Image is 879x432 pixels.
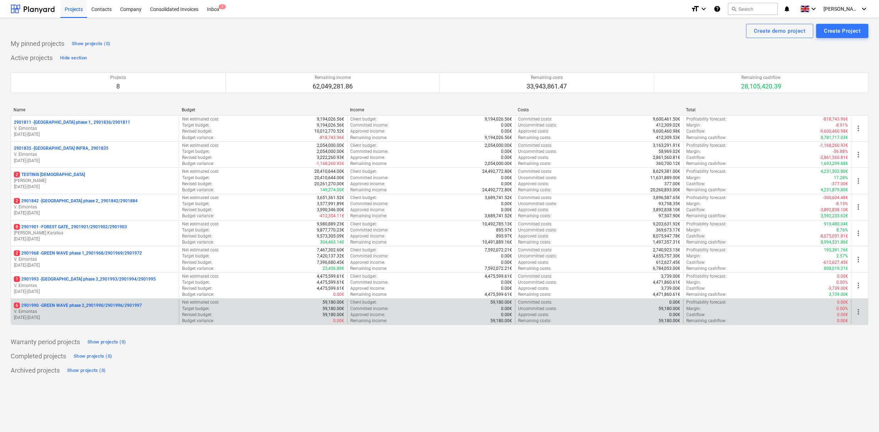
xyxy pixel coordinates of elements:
[350,273,377,279] p: Client budget :
[686,128,705,134] p: Cashflow :
[854,281,863,290] span: more_vert
[14,236,176,242] p: [DATE] - [DATE]
[653,247,680,253] p: 2,740,923.15€
[313,75,353,81] p: Remaining income
[518,233,549,239] p: Approved costs :
[686,260,705,266] p: Cashflow :
[65,365,107,376] button: Show projects (3)
[182,227,210,233] p: Target budget :
[501,253,512,259] p: 0.00€
[501,155,512,161] p: 0.00€
[350,107,512,112] div: Income
[182,221,219,227] p: Net estimated cost :
[653,253,680,259] p: 4,655,757.30€
[182,128,212,134] p: Revised budget :
[686,213,726,219] p: Remaining cashflow :
[824,6,859,12] span: [PERSON_NAME]
[182,253,210,259] p: Target budget :
[350,143,377,149] p: Client budget :
[501,181,512,187] p: 0.00€
[501,149,512,155] p: 0.00€
[501,175,512,181] p: 0.00€
[317,279,344,286] p: 4,475,599.61€
[317,247,344,253] p: 7,467,302.60€
[14,315,176,321] p: [DATE] - [DATE]
[317,273,344,279] p: 4,475,599.61€
[14,303,142,309] p: 2901990 - GREEN WAVE phase 2_2901990/2901996/2901997
[14,158,176,164] p: [DATE] - [DATE]
[323,266,344,272] p: 23,456.88€
[182,207,212,213] p: Revised budget :
[14,172,176,190] div: 2TESTINIS [DEMOGRAPHIC_DATA][PERSON_NAME][DATE]-[DATE]
[656,135,680,141] p: 412,309.53€
[686,279,701,286] p: Margin :
[820,207,848,213] p: -3,892,838.10€
[664,181,680,187] p: 377.00€
[482,221,512,227] p: 10,492,785.13€
[820,233,848,239] p: -8,075,051.81€
[110,82,126,91] p: 8
[316,161,344,167] p: -1,168,260.93€
[485,161,512,167] p: 2,054,000.00€
[699,5,708,13] i: keyboard_arrow_down
[182,135,214,141] p: Budget variance :
[821,187,848,193] p: 4,231,879.80€
[821,161,848,167] p: 1,693,299.88€
[653,239,680,245] p: 1,497,357.31€
[518,116,552,122] p: Committed costs :
[820,128,848,134] p: -9,600,460.98€
[320,239,344,245] p: 304,465.14€
[350,149,388,155] p: Committed income :
[501,279,512,286] p: 0.00€
[182,175,210,181] p: Target budget :
[482,169,512,175] p: 24,492,772.80€
[518,161,551,167] p: Remaining costs :
[313,82,353,91] p: 62,049,281.86
[14,276,156,282] p: 2901993 - [GEOGRAPHIC_DATA] phase 3_2901993/2901994/2901995
[87,338,126,346] div: Show projects (0)
[754,26,805,36] div: Create demo project
[67,367,106,375] div: Show projects (3)
[350,247,377,253] p: Client budget :
[14,119,176,138] div: 2901811 -[GEOGRAPHIC_DATA] phase 1_ 2901836/2901811V. Eimontas[DATE]-[DATE]
[350,279,388,286] p: Committed income :
[485,213,512,219] p: 3,689,741.52€
[14,172,20,177] span: 2
[86,336,128,348] button: Show projects (0)
[686,253,701,259] p: Margin :
[182,201,210,207] p: Target budget :
[182,169,219,175] p: Net estimated cost :
[182,122,210,128] p: Target budget :
[518,279,557,286] p: Uncommitted costs :
[854,150,863,159] span: more_vert
[686,181,705,187] p: Cashflow :
[482,187,512,193] p: 24,492,772.80€
[656,260,680,266] p: 612,627.45€
[182,107,344,112] div: Budget
[860,5,868,13] i: keyboard_arrow_down
[686,207,705,213] p: Cashflow :
[836,253,848,259] p: 2.57%
[14,172,85,178] p: TESTINIS [DEMOGRAPHIC_DATA]
[14,132,176,138] p: [DATE] - [DATE]
[14,198,20,204] span: 2
[686,187,726,193] p: Remaining cashflow :
[182,187,214,193] p: Budget variance :
[14,250,20,256] span: 2
[854,203,863,211] span: more_vert
[182,247,219,253] p: Net estimated cost :
[824,247,848,253] p: 195,391.76€
[14,276,176,294] div: 12901993 -[GEOGRAPHIC_DATA] phase 3_2901993/2901994/2901995V. Eimontas[DATE]-[DATE]
[317,195,344,201] p: 3,651,361.52€
[518,187,551,193] p: Remaining costs :
[350,161,387,167] p: Remaining income :
[14,256,176,262] p: V. Eimontas
[686,149,701,155] p: Margin :
[501,201,512,207] p: 0.00€
[350,233,385,239] p: Approved income :
[317,116,344,122] p: 9,194,026.56€
[317,143,344,149] p: 2,054,000.00€
[317,207,344,213] p: 3,990,346.00€
[110,75,126,81] p: Projects
[496,233,512,239] p: 895.97€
